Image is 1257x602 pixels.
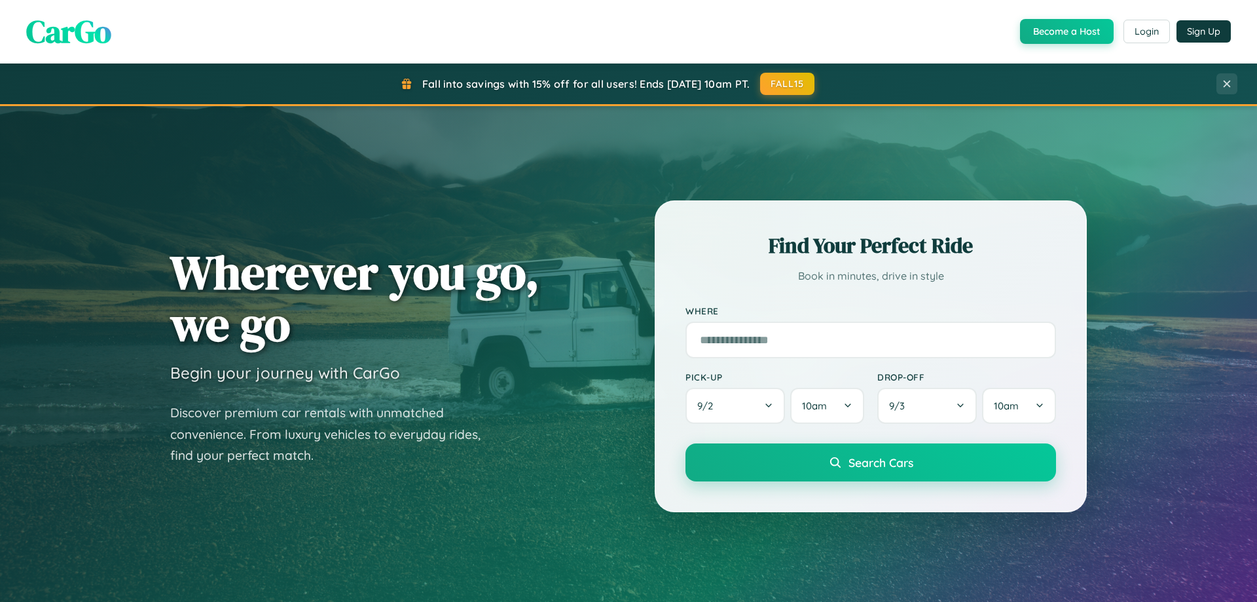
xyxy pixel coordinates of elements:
[685,267,1056,286] p: Book in minutes, drive in style
[1123,20,1170,43] button: Login
[685,443,1056,481] button: Search Cars
[170,246,539,350] h1: Wherever you go, we go
[685,371,864,383] label: Pick-up
[790,388,864,424] button: 10am
[1176,20,1231,43] button: Sign Up
[848,455,913,470] span: Search Cars
[170,363,400,383] h3: Begin your journey with CarGo
[697,400,720,412] span: 9 / 2
[422,77,750,90] span: Fall into savings with 15% off for all users! Ends [DATE] 10am PT.
[1020,19,1114,44] button: Become a Host
[877,388,977,424] button: 9/3
[760,73,815,95] button: FALL15
[889,400,911,412] span: 9 / 3
[685,305,1056,316] label: Where
[877,371,1056,383] label: Drop-off
[26,10,111,53] span: CarGo
[802,400,827,412] span: 10am
[685,231,1056,260] h2: Find Your Perfect Ride
[982,388,1056,424] button: 10am
[994,400,1019,412] span: 10am
[170,402,498,466] p: Discover premium car rentals with unmatched convenience. From luxury vehicles to everyday rides, ...
[685,388,785,424] button: 9/2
